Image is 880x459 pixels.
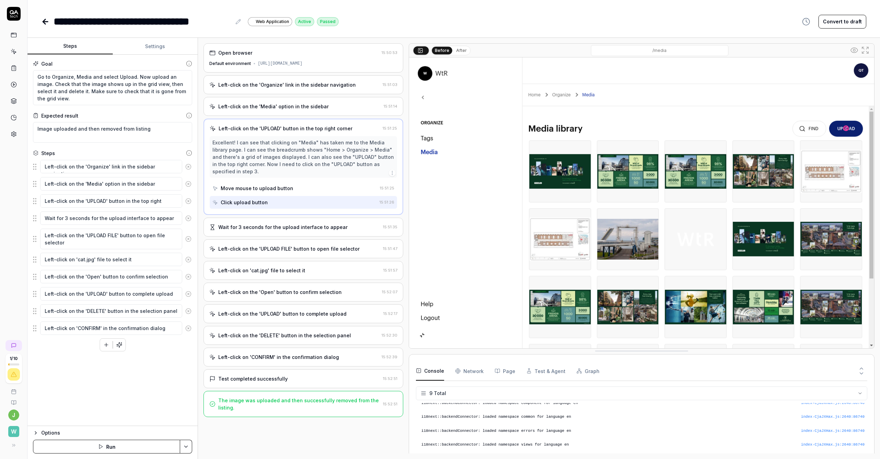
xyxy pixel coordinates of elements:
button: After [453,47,470,54]
div: Left-click on the 'Organize' link in the sidebar navigation [218,81,356,88]
img: Screenshot [409,57,874,348]
button: index-CjaJXHax.js:2640:86740 [801,442,865,448]
button: Steps [27,38,113,55]
button: Console [416,361,444,381]
div: Expected result [41,112,78,119]
div: Excellent! I can see that clicking on "Media" has taken me to the Media library page. I can see t... [212,139,394,175]
button: W [3,420,24,438]
button: Settings [113,38,198,55]
a: Web Application [248,17,292,26]
time: 15:51:35 [383,225,397,229]
pre: i18next::backendConnector: loaded namespace views for language en [421,442,865,448]
time: 15:50:53 [382,50,397,55]
button: j [8,409,19,420]
pre: i18next::backendConnector: loaded namespace errors for language en [421,428,865,434]
button: Options [33,429,192,437]
div: Move mouse to upload button [221,185,293,192]
button: Remove step [182,232,195,246]
time: 15:51:25 [380,186,394,190]
time: 15:52:39 [382,354,397,359]
div: Suggestions [33,228,192,250]
a: New conversation [5,340,22,351]
div: Left-click on the 'Media' option in the sidebar [218,103,329,110]
time: 15:52:07 [382,289,397,294]
button: Remove step [182,304,195,318]
span: Web Application [256,19,289,25]
pre: i18next::backendConnector: loaded namespace common for language en [421,414,865,420]
button: Remove step [182,253,195,266]
div: Suggestions [33,304,192,318]
time: 15:51:14 [384,104,397,109]
div: Wait for 3 seconds for the upload interface to appear [218,223,348,231]
div: Suggestions [33,211,192,226]
div: Left-click on the 'Open' button to confirm selection [218,288,342,296]
div: Suggestions [33,194,192,208]
div: index-CjaJXHax.js : 2640 : 86740 [801,428,865,434]
div: Active [295,17,314,26]
a: Documentation [3,394,24,405]
div: Test completed successfully [218,375,288,382]
button: index-CjaJXHax.js:2640:86740 [801,400,865,406]
time: 15:52:30 [382,333,397,338]
button: Before [432,46,452,54]
time: 15:52:51 [383,402,397,406]
button: Move mouse to upload button15:51:25 [210,182,397,195]
time: 15:51:26 [379,200,394,205]
button: index-CjaJXHax.js:2640:86740 [801,414,865,420]
button: Remove step [182,194,195,208]
span: 1 / 10 [10,357,18,361]
button: Remove step [182,160,195,174]
button: Graph [576,361,599,381]
div: Steps [41,150,55,157]
div: Passed [317,17,339,26]
div: Left-click on the 'UPLOAD' button to complete upload [218,310,346,317]
div: Left-click on 'CONFIRM' in the confirmation dialog [218,353,339,361]
button: View version history [798,15,814,29]
button: Click upload button15:51:26 [210,196,397,209]
button: Remove step [182,321,195,335]
button: Run [33,440,180,453]
a: Book a call with us [3,383,24,394]
div: Left-click on the 'UPLOAD' button in the top right corner [219,125,352,132]
button: Convert to draft [818,15,866,29]
time: 15:52:17 [383,311,397,316]
time: 15:52:51 [383,376,397,381]
button: Remove step [182,287,195,301]
div: Left-click on 'cat.jpg' file to select it [218,267,305,274]
pre: i18next::backendConnector: loaded namespace component for language en [421,400,865,406]
div: index-CjaJXHax.js : 2640 : 86740 [801,400,865,406]
div: Suggestions [33,177,192,191]
div: Left-click on the 'UPLOAD FILE' button to open file selector [218,245,360,252]
div: Suggestions [33,252,192,267]
div: Suggestions [33,160,192,174]
div: Suggestions [33,321,192,336]
time: 15:51:57 [383,268,397,273]
div: [URL][DOMAIN_NAME] [258,61,302,67]
button: Open in full screen [860,45,871,56]
div: index-CjaJXHax.js : 2640 : 86740 [801,414,865,420]
div: Options [41,429,192,437]
div: Default environment [209,61,251,67]
button: Page [495,361,515,381]
button: Test & Agent [526,361,565,381]
div: Suggestions [33,287,192,301]
button: Remove step [182,211,195,225]
span: W [8,426,19,437]
div: index-CjaJXHax.js : 2640 : 86740 [801,442,865,448]
time: 15:51:03 [383,82,397,87]
button: index-CjaJXHax.js:2640:86740 [801,428,865,434]
div: Open browser [218,49,252,56]
time: 15:51:25 [383,126,397,131]
button: Remove step [182,177,195,191]
div: Goal [41,60,53,67]
div: Click upload button [221,199,268,206]
button: Show all interative elements [849,45,860,56]
time: 15:51:47 [383,246,397,251]
div: Left-click on the 'DELETE' button in the selection panel [218,332,351,339]
button: Remove step [182,270,195,284]
div: Suggestions [33,270,192,284]
div: The image was uploaded and then successfully removed from the listing. [218,397,380,411]
button: Network [455,361,484,381]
